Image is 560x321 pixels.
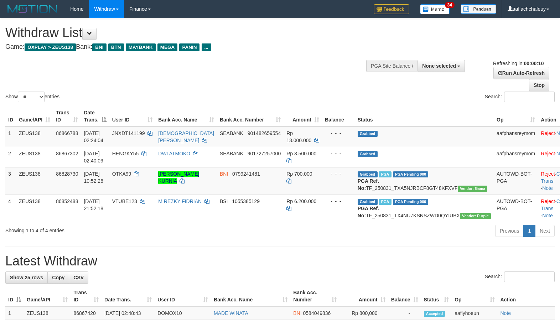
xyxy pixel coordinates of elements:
img: Button%20Memo.svg [420,4,450,14]
span: Rp 3.500.000 [286,151,316,156]
span: CSV [73,275,84,280]
a: Stop [529,79,549,91]
span: Copy 1055385129 to clipboard [232,198,260,204]
input: Search: [504,92,555,102]
span: Accepted [424,311,445,317]
a: Run Auto-Refresh [493,67,549,79]
th: Balance [322,106,355,126]
span: OTKA99 [112,171,131,177]
th: Trans ID: activate to sort column ascending [53,106,81,126]
th: Bank Acc. Number: activate to sort column ascending [290,286,339,306]
a: Previous [495,225,524,237]
span: ... [202,43,211,51]
td: AUTOWD-BOT-PGA [494,195,538,222]
span: Copy [52,275,64,280]
span: MAYBANK [126,43,156,51]
div: - - - [325,198,352,205]
th: Bank Acc. Name: activate to sort column ascending [211,286,290,306]
td: Rp 800,000 [339,306,388,320]
h1: Withdraw List [5,26,366,40]
a: Reject [541,130,555,136]
span: Copy 901727257000 to clipboard [248,151,281,156]
td: aafphansreymom [494,147,538,167]
td: [DATE] 02:48:43 [102,306,155,320]
span: PGA Pending [393,171,429,177]
a: [DEMOGRAPHIC_DATA][PERSON_NAME] [158,130,214,143]
a: Note [542,185,553,191]
span: Grabbed [358,131,378,137]
td: aaflyhoeun [452,306,497,320]
img: Feedback.jpg [374,4,409,14]
span: Copy 901482659554 to clipboard [248,130,281,136]
td: 1 [5,306,24,320]
td: 2 [5,147,16,167]
span: HENGKY55 [112,151,139,156]
input: Search: [504,271,555,282]
td: TF_250831_TX4NU7KSNSZWD0QYIUBX [355,195,494,222]
td: ZEUS138 [16,147,53,167]
span: Marked by aafsreyleap [379,171,391,177]
td: ZEUS138 [16,195,53,222]
th: Bank Acc. Name: activate to sort column ascending [155,106,217,126]
a: Reject [541,171,555,177]
td: ZEUS138 [16,126,53,147]
div: - - - [325,150,352,157]
th: Status: activate to sort column ascending [421,286,452,306]
td: AUTOWD-BOT-PGA [494,167,538,195]
th: ID: activate to sort column descending [5,286,24,306]
h4: Game: Bank: [5,43,366,51]
a: CSV [69,271,88,284]
span: None selected [422,63,456,69]
td: TF_250831_TXA5NJRBCF8GT48KFXVF [355,167,494,195]
span: Rp 6.200.000 [286,198,316,204]
h1: Latest Withdraw [5,254,555,268]
span: Grabbed [358,171,378,177]
span: 34 [445,2,455,8]
img: MOTION_logo.png [5,4,59,14]
span: BNI [220,171,228,177]
span: Grabbed [358,199,378,205]
div: PGA Site Balance / [366,60,418,72]
th: User ID: activate to sort column ascending [109,106,156,126]
span: Rp 13.000.000 [286,130,311,143]
span: 86866788 [56,130,78,136]
span: JNXDT141199 [112,130,145,136]
span: 86867302 [56,151,78,156]
span: 86852488 [56,198,78,204]
a: Note [501,310,511,316]
span: OXPLAY > ZEUS138 [25,43,76,51]
a: Show 25 rows [5,271,48,284]
span: BTN [108,43,124,51]
a: Copy [47,271,69,284]
span: PGA Pending [393,199,429,205]
th: User ID: activate to sort column ascending [155,286,211,306]
a: DWI ATMOKO [158,151,190,156]
label: Search: [485,271,555,282]
th: ID [5,106,16,126]
span: Refreshing in: [493,61,544,66]
span: PANIN [179,43,199,51]
a: [PERSON_NAME] KURNIA [158,171,199,184]
b: PGA Ref. No: [358,178,379,191]
td: 1 [5,126,16,147]
span: Vendor URL: https://trx4.1velocity.biz [460,213,491,219]
a: Note [542,213,553,218]
span: SEABANK [220,130,243,136]
th: Amount: activate to sort column ascending [284,106,322,126]
span: [DATE] 02:40:09 [84,151,103,164]
th: Bank Acc. Number: activate to sort column ascending [217,106,284,126]
strong: 00:00:10 [524,61,544,66]
img: panduan.png [461,4,496,14]
span: Rp 700.000 [286,171,312,177]
th: Amount: activate to sort column ascending [339,286,388,306]
td: 4 [5,195,16,222]
a: Next [535,225,555,237]
a: Reject [541,198,555,204]
span: SEABANK [220,151,243,156]
td: - [388,306,421,320]
span: Copy 0584049836 to clipboard [303,310,331,316]
td: DOMOX10 [155,306,211,320]
td: aafphansreymom [494,126,538,147]
span: [DATE] 10:52:28 [84,171,103,184]
th: Action [498,286,555,306]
